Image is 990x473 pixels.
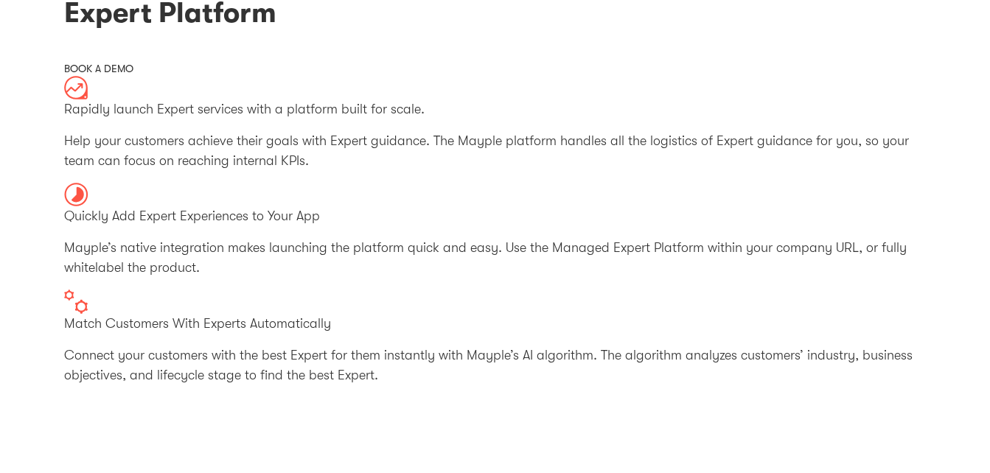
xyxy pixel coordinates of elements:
p: Quickly Add Expert Experiences to Your App [64,206,927,226]
p: Help your customers achieve their goals with Expert guidance. The Mayple platform handles all the... [64,131,927,171]
p: Rapidly launch Expert services with a platform built for scale. [64,99,927,119]
p: Connect your customers with the best Expert for them instantly with Mayple’s AI algorithm. The al... [64,346,927,385]
p: Mayple’s native integration makes launching the platform quick and easy. Use the Managed Expert P... [64,238,927,278]
div: BOOK A DEMO [64,61,927,76]
p: Match Customers With Experts Automatically [64,314,927,334]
